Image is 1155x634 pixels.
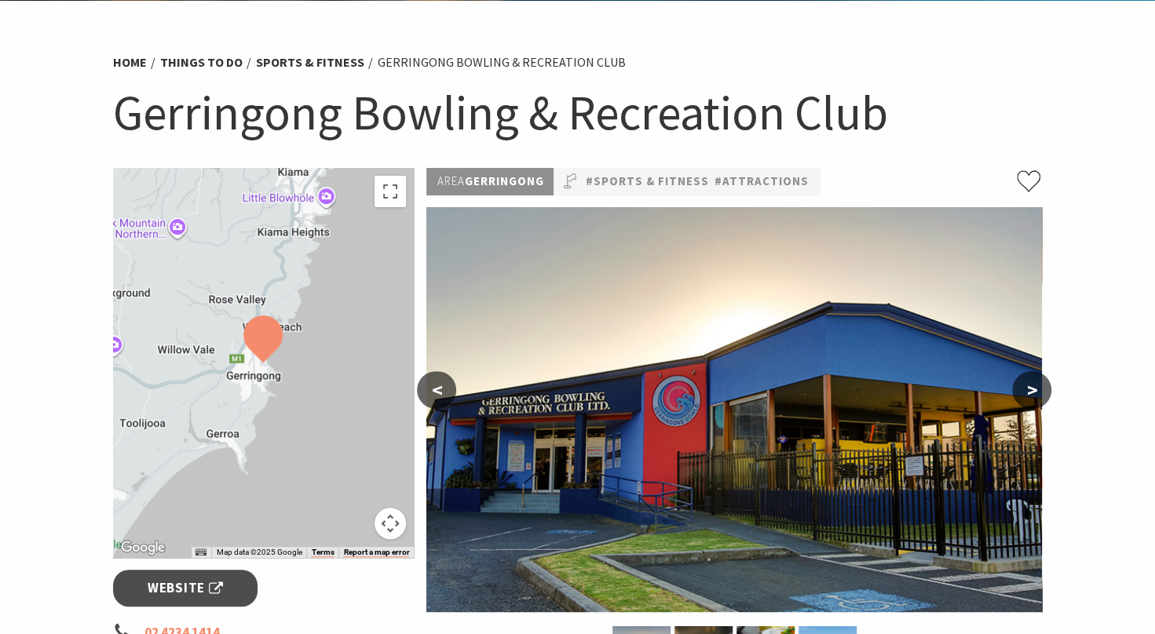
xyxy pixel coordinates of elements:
span: Website [148,578,223,599]
a: Things To Do [160,54,243,71]
button: Map camera controls [375,508,406,539]
span: Map data ©2025 Google [216,548,302,556]
a: Report a map error [343,548,409,557]
p: Gerringong [426,168,554,195]
a: #Sports & Fitness [585,172,708,191]
a: Website [113,570,258,607]
button: Toggle fullscreen view [375,176,406,207]
img: Google [117,537,169,558]
span: Area [437,173,464,188]
a: Terms (opens in new tab) [311,548,334,557]
a: #Attractions [714,172,808,191]
h1: Gerringong Bowling & Recreation Club [113,81,1043,144]
button: < [417,371,456,409]
button: > [1012,371,1051,409]
a: Sports & Fitness [256,54,364,71]
li: Gerringong Bowling & Recreation Club [378,53,626,73]
a: Open this area in Google Maps (opens a new window) [117,537,169,558]
a: Home [113,54,147,71]
button: Keyboard shortcuts [196,547,207,558]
